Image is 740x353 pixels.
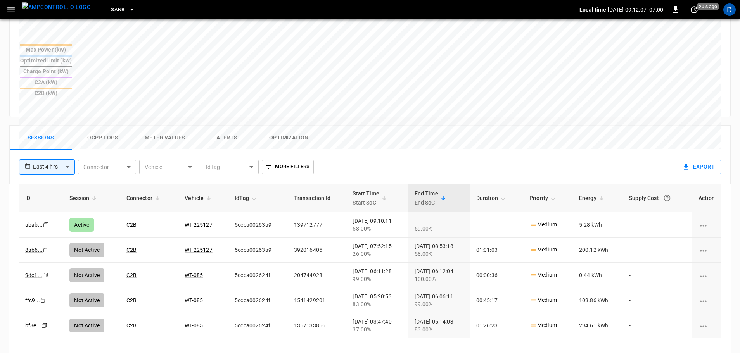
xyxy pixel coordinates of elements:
[623,313,692,338] td: -
[196,126,258,150] button: Alerts
[699,296,715,304] div: charging session options
[579,193,607,203] span: Energy
[185,272,203,278] a: WT-085
[573,288,623,313] td: 109.86 kWh
[10,126,72,150] button: Sessions
[69,193,99,203] span: Session
[608,6,663,14] p: [DATE] 09:12:07 -07:00
[697,3,719,10] span: 20 s ago
[126,297,137,303] a: C2B
[19,184,63,212] th: ID
[415,318,464,333] div: [DATE] 05:14:03
[699,271,715,279] div: charging session options
[579,6,606,14] p: Local time
[111,5,125,14] span: SanB
[41,321,48,330] div: copy
[353,189,379,207] div: Start Time
[126,322,137,329] a: C2B
[623,263,692,288] td: -
[185,297,203,303] a: WT-085
[258,126,320,150] button: Optimization
[228,263,288,288] td: 5ccca002624f
[353,293,402,308] div: [DATE] 05:20:53
[573,313,623,338] td: 294.61 kWh
[228,313,288,338] td: 5ccca002624f
[126,193,163,203] span: Connector
[470,263,523,288] td: 00:00:36
[470,288,523,313] td: 00:45:17
[470,313,523,338] td: 01:26:23
[353,198,379,207] p: Start SoC
[415,300,464,308] div: 99.00%
[415,198,438,207] p: End SoC
[660,191,674,205] button: The cost of your charging session based on your supply rates
[262,160,313,174] button: More Filters
[353,189,389,207] span: Start TimeStart SoC
[415,189,438,207] div: End Time
[42,271,50,279] div: copy
[228,288,288,313] td: 5ccca002624f
[353,267,402,283] div: [DATE] 06:11:28
[415,325,464,333] div: 83.00%
[22,2,91,12] img: ampcontrol.io logo
[185,322,203,329] a: WT-085
[108,2,138,17] button: SanB
[353,300,402,308] div: 83.00%
[688,3,700,16] button: set refresh interval
[19,184,721,338] table: sessions table
[415,267,464,283] div: [DATE] 06:12:04
[529,321,557,329] p: Medium
[629,191,686,205] div: Supply Cost
[72,126,134,150] button: Ocpp logs
[623,288,692,313] td: -
[353,275,402,283] div: 99.00%
[69,319,104,332] div: Not Active
[678,160,721,174] button: Export
[415,189,448,207] span: End TimeEnd SoC
[40,296,47,305] div: copy
[235,193,259,203] span: IdTag
[185,193,214,203] span: Vehicle
[288,184,347,212] th: Transaction Id
[415,293,464,308] div: [DATE] 06:06:11
[699,221,715,229] div: charging session options
[288,313,347,338] td: 1357133856
[33,160,75,174] div: Last 4 hrs
[723,3,736,16] div: profile-icon
[69,293,104,307] div: Not Active
[415,275,464,283] div: 100.00%
[529,296,557,304] p: Medium
[476,193,508,203] span: Duration
[573,263,623,288] td: 0.44 kWh
[288,263,347,288] td: 204744928
[353,325,402,333] div: 37.00%
[692,184,721,212] th: Action
[126,272,137,278] a: C2B
[353,318,402,333] div: [DATE] 03:47:40
[699,246,715,254] div: charging session options
[134,126,196,150] button: Meter Values
[529,271,557,279] p: Medium
[288,288,347,313] td: 1541429201
[529,193,558,203] span: Priority
[69,268,104,282] div: Not Active
[699,322,715,329] div: charging session options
